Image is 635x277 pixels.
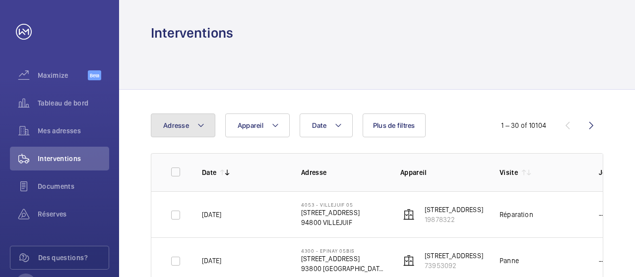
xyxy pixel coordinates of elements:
[38,98,109,108] span: Tableau de bord
[500,256,519,266] div: Panne
[500,167,518,177] p: Visite
[301,208,360,218] p: [STREET_ADDRESS]
[151,24,233,42] h1: Interventions
[301,202,360,208] p: 4053 - VILLEJUIF 05
[403,209,415,221] img: elevator.svg
[599,256,607,266] p: ---
[38,154,109,164] span: Interventions
[38,181,109,191] span: Documents
[202,167,216,177] p: Date
[202,210,221,220] p: [DATE]
[425,251,483,261] p: [STREET_ADDRESS]
[300,113,353,137] button: Date
[312,121,326,129] span: Date
[301,218,360,227] p: 94800 VILLEJUIF
[151,113,215,137] button: Adresse
[301,264,384,274] p: 93800 [GEOGRAPHIC_DATA]
[400,167,484,177] p: Appareil
[403,255,415,267] img: elevator.svg
[301,167,384,177] p: Adresse
[38,126,109,136] span: Mes adresses
[38,209,109,219] span: Réserves
[163,121,189,129] span: Adresse
[238,121,263,129] span: Appareil
[501,120,546,130] div: 1 – 30 of 10104
[301,254,384,264] p: [STREET_ADDRESS]
[301,248,384,254] p: 4300 - EPINAY 05bis
[88,70,101,80] span: Beta
[599,210,607,220] p: ---
[225,113,290,137] button: Appareil
[425,261,483,271] p: 73953092
[38,253,109,263] span: Des questions?
[373,121,415,129] span: Plus de filtres
[500,210,533,220] div: Réparation
[202,256,221,266] p: [DATE]
[363,113,426,137] button: Plus de filtres
[38,70,88,80] span: Maximize
[599,167,633,177] p: Job Id
[425,205,483,215] p: [STREET_ADDRESS]
[425,215,483,224] p: 19878322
